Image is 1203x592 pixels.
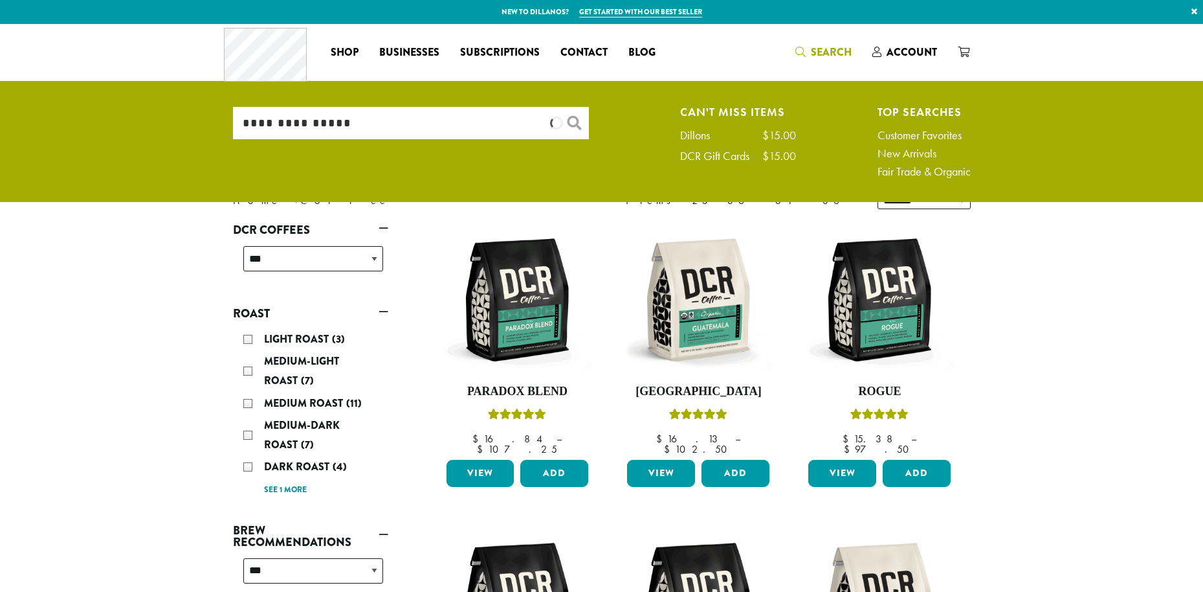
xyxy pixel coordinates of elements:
a: DCR Coffees [233,219,388,241]
span: Light Roast [264,332,332,347]
a: Paradox BlendRated 5.00 out of 5 [443,225,592,455]
span: Businesses [379,45,439,61]
img: DCR-12oz-FTO-Guatemala-Stock-scaled.png [624,225,773,374]
span: Account [887,45,937,60]
div: DCR Gift Cards [680,150,762,162]
bdi: 15.38 [843,432,899,446]
a: Roast [233,302,388,324]
a: View [627,460,695,487]
a: See 1 more [264,484,307,497]
h4: Can't Miss Items [680,107,796,117]
img: DCR-12oz-Paradox-Blend-Stock-scaled.png [443,225,591,374]
div: Rated 5.00 out of 5 [850,407,909,426]
bdi: 102.50 [664,442,733,456]
a: Get started with our best seller [579,6,702,17]
span: – [735,432,740,446]
span: – [911,432,916,446]
img: DCR-12oz-Rogue-Stock-scaled.png [805,225,954,374]
span: – [557,432,562,446]
span: Dark Roast [264,459,333,474]
span: $ [477,442,488,456]
span: Medium-Light Roast [264,354,339,388]
bdi: 107.25 [477,442,557,456]
h4: Top Searches [877,107,971,117]
bdi: 16.13 [656,432,723,446]
span: $ [844,442,855,456]
a: View [808,460,876,487]
div: Rated 5.00 out of 5 [488,407,546,426]
a: Fair Trade & Organic [877,166,971,177]
a: Shop [320,42,369,63]
a: New Arrivals [877,148,971,159]
div: $15.00 [762,130,796,141]
div: Roast [233,324,388,504]
a: View [447,460,514,487]
h4: Paradox Blend [443,385,592,399]
span: (4) [333,459,347,474]
span: (7) [301,373,314,388]
span: Medium Roast [264,396,346,411]
bdi: 16.84 [472,432,544,446]
a: Search [785,41,862,63]
span: (3) [332,332,345,347]
bdi: 97.50 [844,442,915,456]
span: $ [664,442,675,456]
span: Blog [628,45,656,61]
div: $15.00 [762,150,796,162]
h4: Rogue [805,385,954,399]
a: [GEOGRAPHIC_DATA]Rated 5.00 out of 5 [624,225,773,455]
span: $ [472,432,483,446]
span: (11) [346,396,362,411]
span: Contact [560,45,608,61]
div: DCR Coffees [233,241,388,287]
div: Dillons [680,130,723,141]
span: $ [843,432,854,446]
span: (7) [301,437,314,452]
span: Medium-Dark Roast [264,418,340,452]
button: Add [883,460,951,487]
button: Add [520,460,588,487]
div: Rated 5.00 out of 5 [669,407,727,426]
a: RogueRated 5.00 out of 5 [805,225,954,455]
span: Search [811,45,852,60]
span: Shop [331,45,359,61]
a: Customer Favorites [877,130,971,141]
button: Add [701,460,769,487]
h4: [GEOGRAPHIC_DATA] [624,385,773,399]
span: $ [656,432,667,446]
a: Brew Recommendations [233,519,388,553]
span: Subscriptions [460,45,540,61]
